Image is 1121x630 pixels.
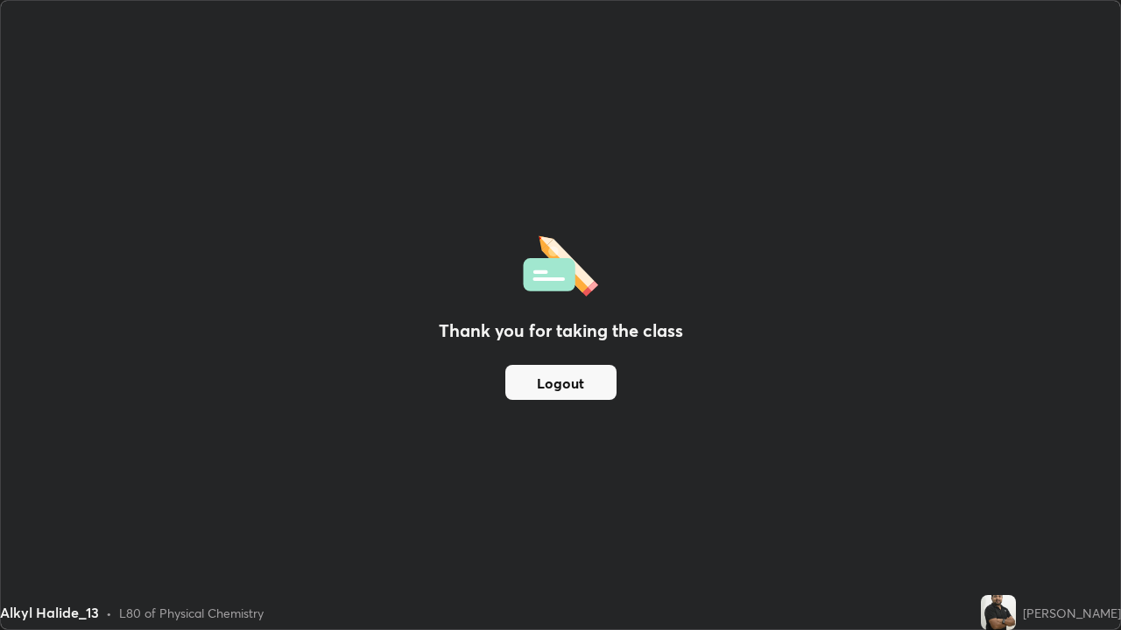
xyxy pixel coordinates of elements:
h2: Thank you for taking the class [439,318,683,344]
img: 7cabdb85d0934fdc85341801fb917925.jpg [981,595,1016,630]
button: Logout [505,365,617,400]
div: L80 of Physical Chemistry [119,604,264,622]
div: • [106,604,112,622]
div: [PERSON_NAME] [1023,604,1121,622]
img: offlineFeedback.1438e8b3.svg [523,230,598,297]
